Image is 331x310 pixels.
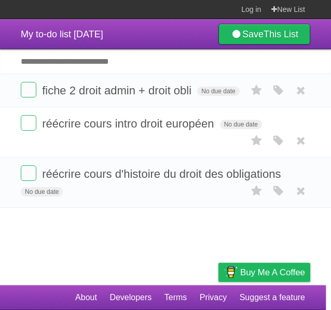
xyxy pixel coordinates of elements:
label: Star task [247,132,267,149]
label: Star task [247,82,267,99]
label: Done [21,82,36,97]
label: Done [21,165,36,181]
label: Done [21,115,36,131]
span: réécrire cours intro droit européen [42,117,216,130]
a: Developers [109,288,151,307]
a: Buy me a coffee [218,263,310,282]
span: réécrire cours d'histoire du droit des obligations [42,167,283,180]
img: Buy me a coffee [224,263,238,281]
a: SaveThis List [218,24,310,45]
label: Star task [247,182,267,200]
a: About [75,288,97,307]
a: Terms [164,288,187,307]
span: No due date [197,87,239,96]
span: fiche 2 droit admin + droit obli [42,84,194,97]
span: No due date [21,187,63,196]
b: This List [264,29,298,39]
a: Suggest a feature [240,288,305,307]
span: My to-do list [DATE] [21,29,103,39]
span: No due date [220,120,262,129]
a: Privacy [200,288,227,307]
span: Buy me a coffee [240,263,305,281]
